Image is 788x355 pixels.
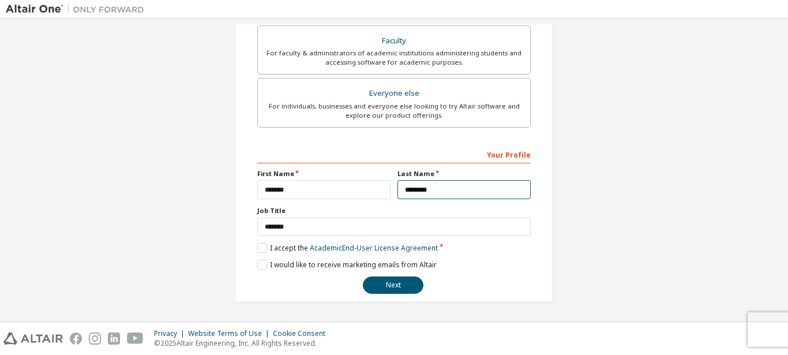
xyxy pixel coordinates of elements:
[154,338,332,348] p: © 2025 Altair Engineering, Inc. All Rights Reserved.
[273,329,332,338] div: Cookie Consent
[70,332,82,345] img: facebook.svg
[363,276,423,294] button: Next
[188,329,273,338] div: Website Terms of Use
[265,33,523,49] div: Faculty
[154,329,188,338] div: Privacy
[265,85,523,102] div: Everyone else
[265,102,523,120] div: For individuals, businesses and everyone else looking to try Altair software and explore our prod...
[397,169,531,178] label: Last Name
[257,243,438,253] label: I accept the
[3,332,63,345] img: altair_logo.svg
[257,169,391,178] label: First Name
[108,332,120,345] img: linkedin.svg
[257,206,531,215] label: Job Title
[6,3,150,15] img: Altair One
[89,332,101,345] img: instagram.svg
[265,48,523,67] div: For faculty & administrators of academic institutions administering students and accessing softwa...
[310,243,438,253] a: Academic End-User License Agreement
[127,332,144,345] img: youtube.svg
[257,260,437,270] label: I would like to receive marketing emails from Altair
[257,145,531,163] div: Your Profile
